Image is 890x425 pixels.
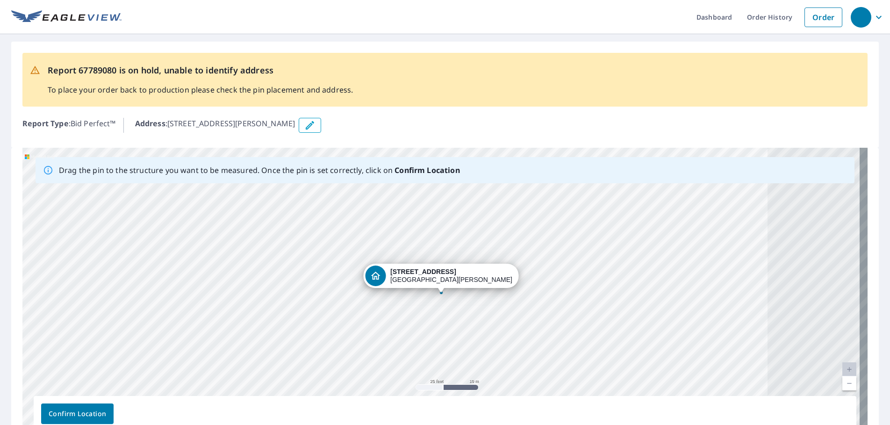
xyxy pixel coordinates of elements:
p: : Bid Perfect™ [22,118,116,133]
p: To place your order back to production please check the pin placement and address. [48,84,353,95]
button: Confirm Location [41,403,114,424]
p: Report 67789080 is on hold, unable to identify address [48,64,353,77]
a: Current Level 20, Zoom Out [842,376,856,390]
b: Address [135,118,165,129]
strong: [STREET_ADDRESS] [390,268,456,275]
p: : [STREET_ADDRESS][PERSON_NAME] [135,118,295,133]
a: Order [804,7,842,27]
b: Confirm Location [395,165,459,175]
a: Current Level 20, Zoom In Disabled [842,362,856,376]
span: Confirm Location [49,408,106,420]
b: Report Type [22,118,69,129]
div: [GEOGRAPHIC_DATA][PERSON_NAME] [390,268,512,284]
div: Dropped pin, building 1, Residential property, 5218 Estero Blvd Fort Myers Beach, FL 33931 [363,264,519,293]
img: EV Logo [11,10,122,24]
p: Drag the pin to the structure you want to be measured. Once the pin is set correctly, click on [59,165,460,176]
